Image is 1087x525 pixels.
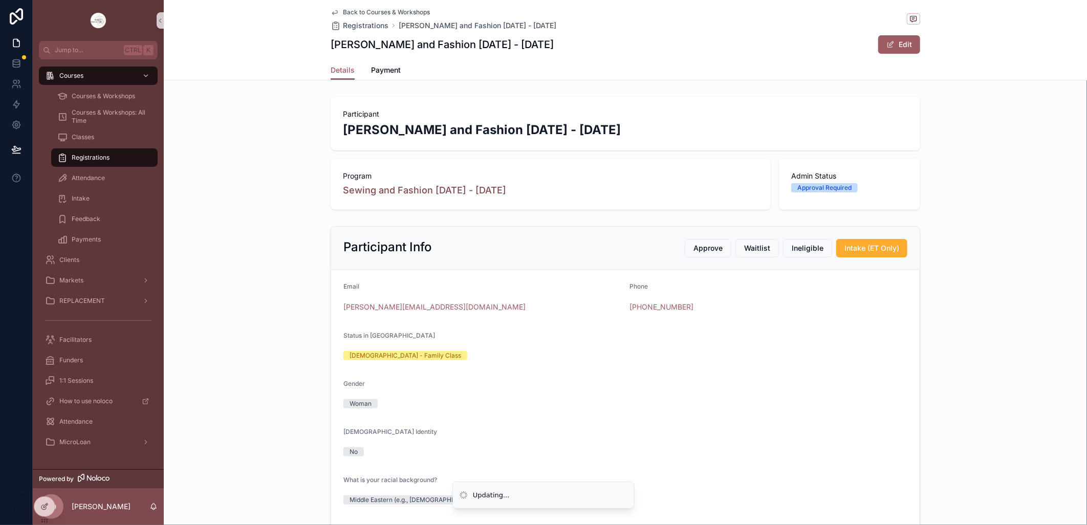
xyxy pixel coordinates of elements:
div: scrollable content [33,59,164,465]
h1: [PERSON_NAME] and Fashion [DATE] - [DATE] [331,37,554,52]
a: Facilitators [39,331,158,349]
h2: Participant Info [343,239,432,255]
span: How to use noloco [59,397,113,405]
a: [PHONE_NUMBER] [629,302,693,312]
span: Program [343,171,758,181]
a: MicroLoan [39,433,158,451]
a: Feedback [51,210,158,228]
span: Attendance [72,174,105,182]
span: Classes [72,133,94,141]
span: Courses [59,72,83,80]
span: Clients [59,256,79,264]
a: Intake [51,189,158,208]
a: Attendance [39,412,158,431]
span: REPLACEMENT [59,297,105,305]
a: Clients [39,251,158,269]
a: Courses [39,67,158,85]
a: Registrations [51,148,158,167]
a: Powered by [33,469,164,488]
div: Approval Required [797,183,852,192]
span: Courses & Workshops [72,92,135,100]
span: Details [331,65,355,75]
a: Funders [39,351,158,369]
span: Email [343,282,359,290]
button: Ineligible [783,239,832,257]
a: [PERSON_NAME] and Fashion [DATE] - [DATE] [399,20,556,31]
a: Back to Courses & Workshops [331,8,430,16]
a: Details [331,61,355,80]
div: Woman [350,399,372,408]
span: Attendance [59,418,93,426]
span: [DEMOGRAPHIC_DATA] Identity [343,428,437,435]
img: App logo [90,12,106,29]
span: Registrations [343,20,388,31]
button: Jump to...CtrlK [39,41,158,59]
p: [PERSON_NAME] [72,501,131,512]
span: Ctrl [124,45,142,55]
span: Facilitators [59,336,92,344]
button: Waitlist [735,239,779,257]
a: How to use noloco [39,392,158,410]
button: Edit [878,35,920,54]
div: [DEMOGRAPHIC_DATA] - Family Class [350,351,461,360]
a: Attendance [51,169,158,187]
span: Intake [72,194,90,203]
a: [PERSON_NAME][EMAIL_ADDRESS][DOMAIN_NAME] [343,302,526,312]
span: K [144,46,153,54]
a: Courses & Workshops: All Time [51,107,158,126]
a: Registrations [331,20,388,31]
a: Payment [371,61,401,81]
span: 1:1 Sessions [59,377,93,385]
span: Payments [72,235,101,244]
span: What is your racial background? [343,476,437,484]
a: 1:1 Sessions [39,371,158,390]
a: Payments [51,230,158,249]
span: Back to Courses & Workshops [343,8,430,16]
span: Gender [343,380,365,387]
span: Approve [693,243,723,253]
span: Phone [629,282,648,290]
div: Middle Eastern (e.g., [DEMOGRAPHIC_DATA], Afghan) [350,495,504,505]
span: Ineligible [792,243,823,253]
span: MicroLoan [59,438,91,446]
h2: [PERSON_NAME] and Fashion [DATE] - [DATE] [343,121,908,138]
span: Registrations [72,154,110,162]
span: Intake (ET Only) [844,243,899,253]
a: REPLACEMENT [39,292,158,310]
span: Markets [59,276,83,285]
a: Sewing and Fashion [DATE] - [DATE] [343,183,506,198]
span: Courses & Workshops: All Time [72,108,147,125]
div: Updating... [473,490,510,500]
span: Feedback [72,215,100,223]
button: Approve [685,239,731,257]
span: Jump to... [55,46,120,54]
span: Participant [343,109,908,119]
span: Payment [371,65,401,75]
span: Powered by [39,475,74,483]
span: Status in [GEOGRAPHIC_DATA] [343,332,435,339]
span: Funders [59,356,83,364]
span: Admin Status [791,171,908,181]
span: Waitlist [744,243,770,253]
a: Courses & Workshops [51,87,158,105]
a: Markets [39,271,158,290]
button: Intake (ET Only) [836,239,907,257]
div: No [350,447,358,456]
a: Classes [51,128,158,146]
